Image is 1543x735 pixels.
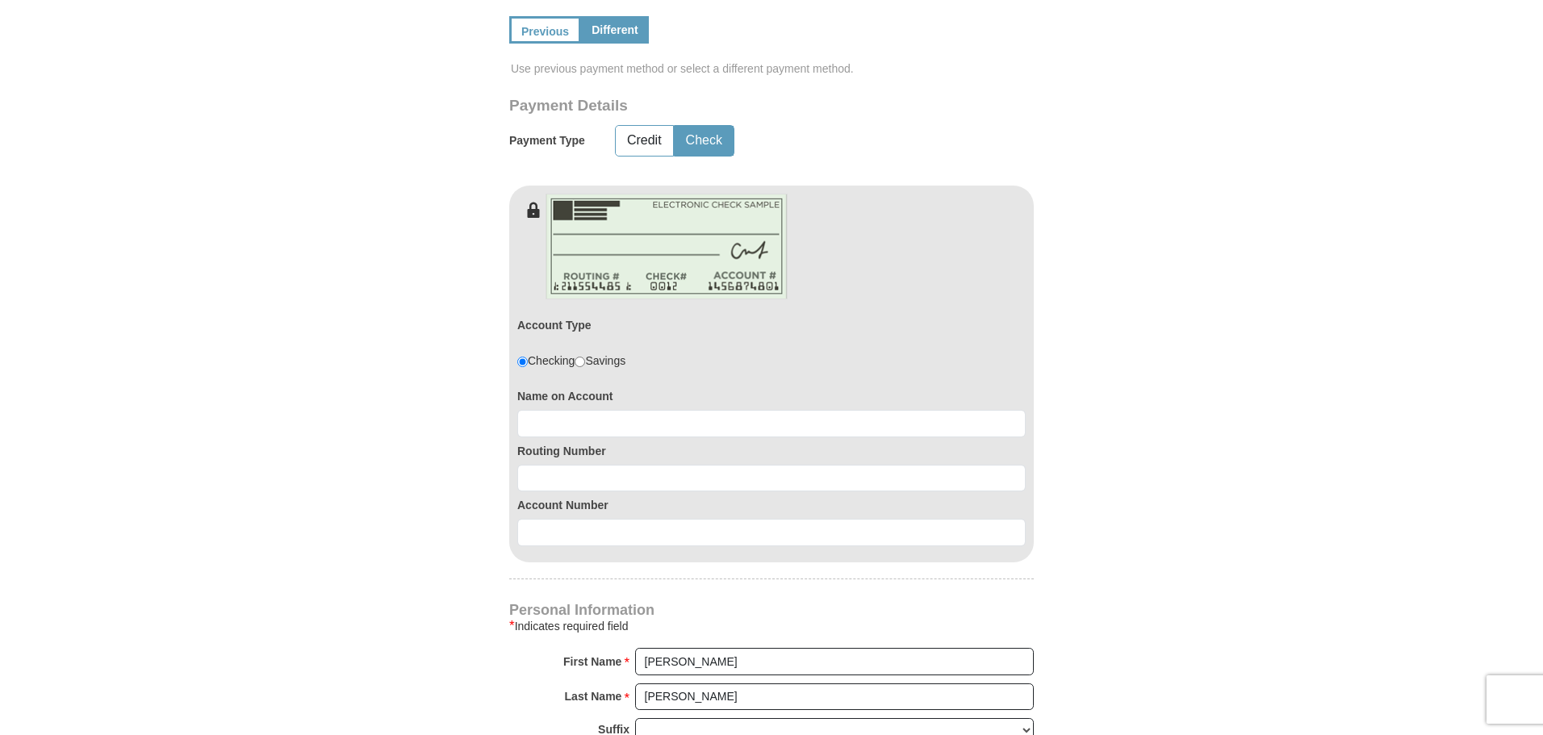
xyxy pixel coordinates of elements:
[517,353,625,369] div: Checking Savings
[563,650,621,673] strong: First Name
[509,603,1034,616] h4: Personal Information
[509,134,585,148] h5: Payment Type
[517,443,1026,459] label: Routing Number
[517,497,1026,513] label: Account Number
[511,61,1035,77] span: Use previous payment method or select a different payment method.
[509,616,1034,636] div: Indicates required field
[509,16,581,44] a: Previous
[517,388,1026,404] label: Name on Account
[509,97,921,115] h3: Payment Details
[565,685,622,708] strong: Last Name
[616,126,673,156] button: Credit
[675,126,734,156] button: Check
[581,16,649,44] a: Different
[517,317,592,333] label: Account Type
[546,194,788,299] img: check-en.png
